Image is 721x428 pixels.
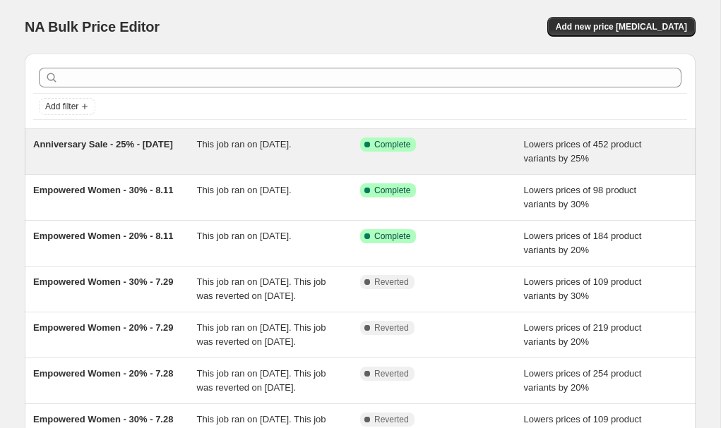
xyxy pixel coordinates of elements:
[547,17,696,37] button: Add new price [MEDICAL_DATA]
[33,276,173,287] span: Empowered Women - 30% - 7.29
[33,368,173,379] span: Empowered Women - 20% - 7.28
[524,139,642,164] span: Lowers prices of 452 product variants by 25%
[524,276,642,301] span: Lowers prices of 109 product variants by 30%
[374,139,410,150] span: Complete
[374,276,409,288] span: Reverted
[33,185,173,195] span: Empowered Women - 30% - 8.11
[524,368,642,393] span: Lowers prices of 254 product variants by 20%
[524,322,642,347] span: Lowers prices of 219 product variants by 20%
[25,19,160,35] span: NA Bulk Price Editor
[197,231,292,241] span: This job ran on [DATE].
[374,185,410,196] span: Complete
[197,322,326,347] span: This job ran on [DATE]. This job was reverted on [DATE].
[45,101,78,112] span: Add filter
[39,98,95,115] button: Add filter
[33,139,173,149] span: Anniversary Sale - 25% - [DATE]
[374,231,410,242] span: Complete
[33,231,173,241] span: Empowered Women - 20% - 8.11
[197,276,326,301] span: This job ran on [DATE]. This job was reverted on [DATE].
[197,368,326,393] span: This job ran on [DATE]. This job was reverted on [DATE].
[524,185,637,209] span: Lowers prices of 98 product variants by 30%
[197,139,292,149] span: This job ran on [DATE].
[374,368,409,379] span: Reverted
[33,414,173,424] span: Empowered Women - 30% - 7.28
[556,21,687,32] span: Add new price [MEDICAL_DATA]
[374,414,409,425] span: Reverted
[33,322,173,333] span: Empowered Women - 20% - 7.29
[524,231,642,255] span: Lowers prices of 184 product variants by 20%
[197,185,292,195] span: This job ran on [DATE].
[374,322,409,334] span: Reverted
